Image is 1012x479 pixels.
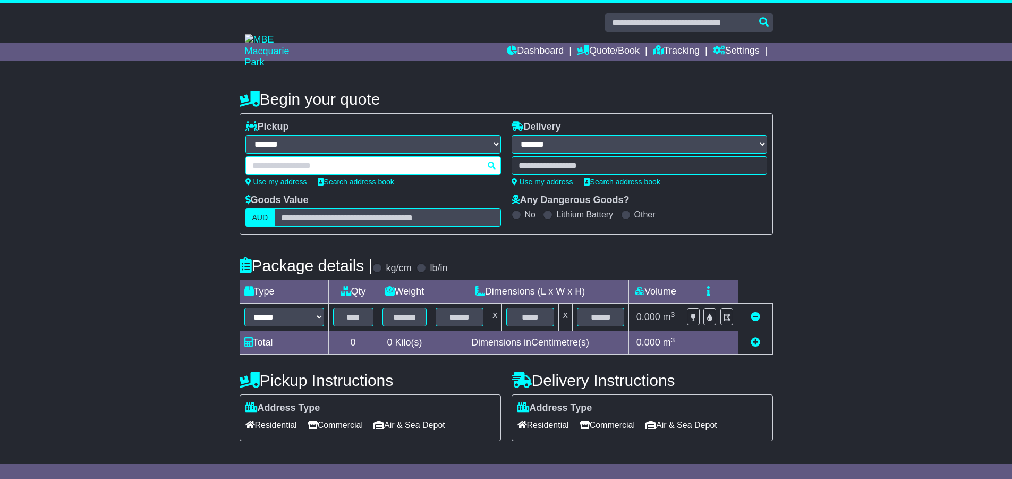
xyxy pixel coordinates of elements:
[245,417,297,433] span: Residential
[245,178,307,186] a: Use my address
[629,280,682,304] td: Volume
[663,312,675,322] span: m
[512,121,561,133] label: Delivery
[245,402,320,414] label: Address Type
[373,417,445,433] span: Air & Sea Depot
[512,195,630,206] label: Any Dangerous Goods?
[507,43,564,61] a: Dashboard
[240,372,501,389] h4: Pickup Instructions
[245,156,501,175] typeahead: Please provide city
[328,331,378,355] td: 0
[378,280,431,304] td: Weight
[713,43,760,61] a: Settings
[517,402,592,414] label: Address Type
[431,280,629,304] td: Dimensions (L x W x H)
[240,257,373,274] h4: Package details |
[378,331,431,355] td: Kilo(s)
[636,337,660,348] span: 0.000
[663,337,675,348] span: m
[671,336,675,344] sup: 3
[512,372,773,389] h4: Delivery Instructions
[245,208,275,227] label: AUD
[636,312,660,322] span: 0.000
[584,178,660,186] a: Search address book
[431,331,629,355] td: Dimensions in Centimetre(s)
[308,417,363,433] span: Commercial
[556,209,613,220] label: Lithium Battery
[751,312,760,322] a: Remove this item
[328,280,378,304] td: Qty
[558,304,572,331] td: x
[580,417,635,433] span: Commercial
[245,34,309,69] img: MBE Macquarie Park
[645,417,717,433] span: Air & Sea Depot
[245,195,309,206] label: Goods Value
[240,331,328,355] td: Total
[525,209,535,220] label: No
[430,263,447,274] label: lb/in
[577,43,640,61] a: Quote/Book
[653,43,700,61] a: Tracking
[245,121,289,133] label: Pickup
[386,263,411,274] label: kg/cm
[240,90,773,108] h4: Begin your quote
[318,178,394,186] a: Search address book
[634,209,656,220] label: Other
[671,310,675,318] sup: 3
[751,337,760,348] a: Add new item
[488,304,502,331] td: x
[517,417,569,433] span: Residential
[240,280,328,304] td: Type
[387,337,392,348] span: 0
[512,178,573,186] a: Use my address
